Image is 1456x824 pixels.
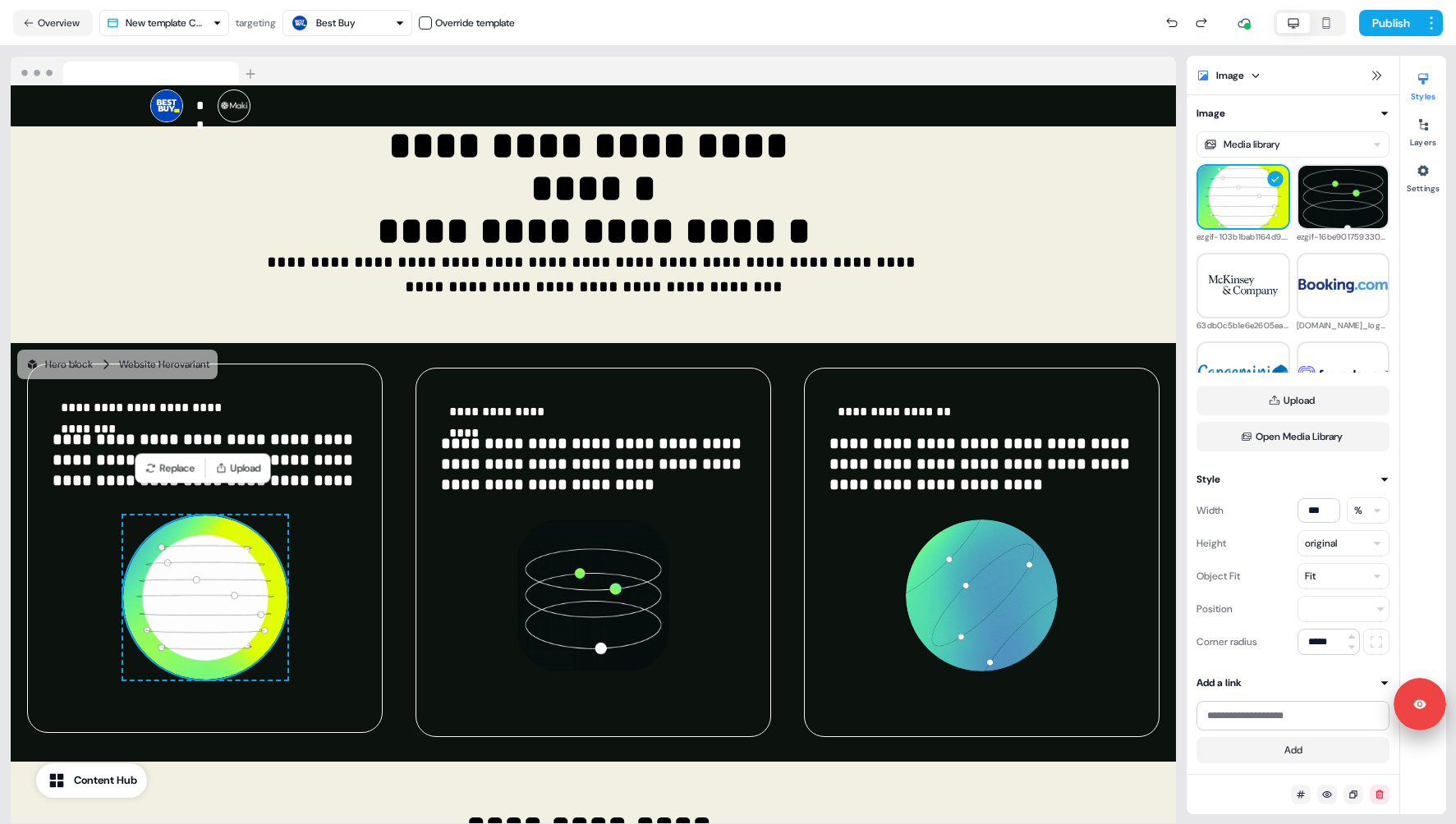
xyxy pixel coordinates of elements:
[126,15,206,31] div: New template Copy
[139,457,202,480] button: Replace
[1298,563,1389,589] button: Fit
[1196,105,1225,121] div: Image
[1400,158,1446,194] button: Settings
[282,10,412,36] button: Best Buy
[25,356,93,373] div: Hero block
[13,10,93,36] button: Overview
[1196,675,1389,691] button: Add a link
[74,772,137,789] div: Content Hub
[1359,10,1420,36] button: Publish
[1198,256,1288,316] img: 63db0c5b1e6e2605ea10b040_McKinsey_&_Company-Logo.wine.png
[1305,568,1316,584] div: Fit
[1400,66,1446,102] button: Styles
[1400,112,1446,148] button: Layers
[1198,152,1288,242] img: ezgif-103b1bab1164d9.gif
[1196,230,1290,245] div: ezgif-103b1bab1164d9.gif
[435,15,515,31] div: Override template
[1224,136,1280,153] div: Media library
[1196,629,1257,655] div: Corner radius
[123,515,287,680] img: Image
[1305,535,1337,552] div: original
[1198,364,1288,384] img: 67cee092f4c87e89bf132ee5_67ccb40502757fe8bd86cab7_Capgemini_Logo.svg%20(1).png
[1216,67,1244,84] div: Image
[1196,471,1220,488] div: Style
[1196,530,1226,556] div: Height
[1196,563,1240,589] div: Object Fit
[236,15,276,31] div: targeting
[316,15,356,31] div: Best Buy
[1196,318,1290,333] div: 63db0c5b1e6e2605ea10b040_McKinsey_&_Company-Logo.wine.png
[1196,737,1389,763] button: Add
[1298,278,1389,294] img: Booking.com_logo.svg.png
[1297,230,1390,245] div: ezgif-16be9017593304.gif
[517,520,670,672] img: Image
[209,457,268,480] button: Upload
[36,763,147,798] button: Content Hub
[1196,471,1389,488] button: Style
[11,57,263,86] img: Browser topbar
[1298,366,1389,382] img: 67cee091f701408968b52f3d_67ccaba1189939f4c5ac28cc_Foundever_logo.svg%20(1).png
[1196,386,1389,415] button: Upload
[1196,497,1224,524] div: Width
[1354,502,1362,519] div: %
[1196,596,1233,622] div: Position
[906,520,1059,672] img: Image
[1297,318,1390,333] div: [DOMAIN_NAME]_logo.svg.png
[1298,152,1389,242] img: ezgif-16be9017593304.gif
[1196,105,1389,121] button: Image
[119,356,209,373] div: Website Hero variant
[1196,422,1389,451] button: Open Media Library
[1196,675,1242,691] div: Add a link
